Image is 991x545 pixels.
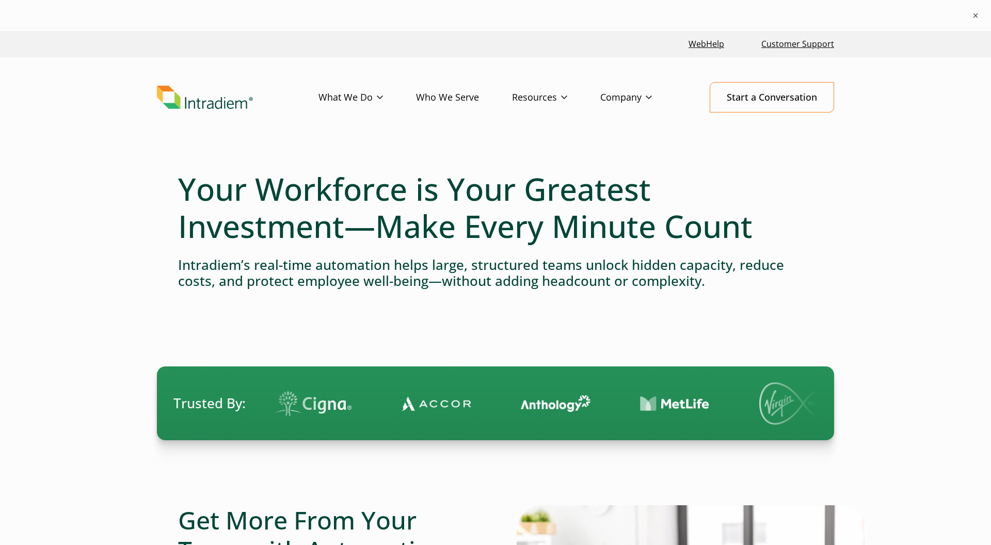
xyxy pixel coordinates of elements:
[383,396,453,411] img: Contact Center Automation Accor Logo
[684,33,728,55] a: Link opens in a new window
[622,396,692,412] img: Contact Center Automation MetLife Logo
[157,86,253,109] img: Intradiem
[318,83,416,113] a: What We Do
[970,10,981,21] button: ×
[178,170,813,245] h1: Your Workforce is Your Greatest Investment—Make Every Minute Count
[710,82,834,113] a: Start a Conversation
[741,382,813,425] img: Virgin Media logo.
[512,83,600,113] a: Resources
[173,394,246,413] span: Trusted By:
[757,33,838,55] a: Customer Support
[157,86,318,109] a: Link to homepage of Intradiem
[600,83,685,113] a: Company
[178,257,813,289] h4: Intradiem’s real-time automation helps large, structured teams unlock hidden capacity, reduce cos...
[416,83,512,113] a: Who We Serve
